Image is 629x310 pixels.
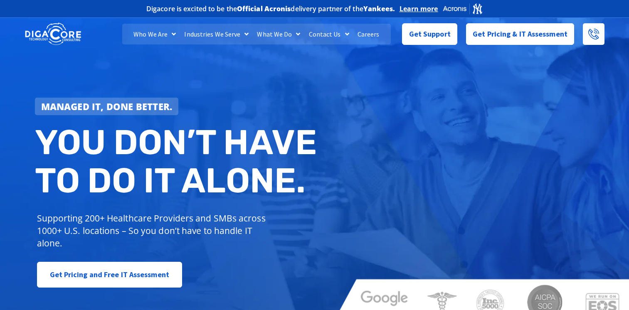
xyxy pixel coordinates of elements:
[129,24,180,44] a: Who We Are
[473,26,567,42] span: Get Pricing & IT Assessment
[146,5,395,12] h2: Digacore is excited to be the delivery partner of the
[353,24,384,44] a: Careers
[122,24,391,44] nav: Menu
[37,212,269,249] p: Supporting 200+ Healthcare Providers and SMBs across 1000+ U.S. locations – So you don’t have to ...
[253,24,304,44] a: What We Do
[180,24,253,44] a: Industries We Serve
[363,4,395,13] b: Yankees.
[37,262,182,288] a: Get Pricing and Free IT Assessment
[41,100,173,113] strong: Managed IT, done better.
[35,123,321,199] h2: You don’t have to do IT alone.
[25,22,81,47] img: DigaCore Technology Consulting
[237,4,291,13] b: Official Acronis
[35,98,179,115] a: Managed IT, done better.
[50,266,169,283] span: Get Pricing and Free IT Assessment
[305,24,353,44] a: Contact Us
[442,2,483,15] img: Acronis
[400,5,438,13] a: Learn more
[466,23,574,45] a: Get Pricing & IT Assessment
[409,26,451,42] span: Get Support
[402,23,457,45] a: Get Support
